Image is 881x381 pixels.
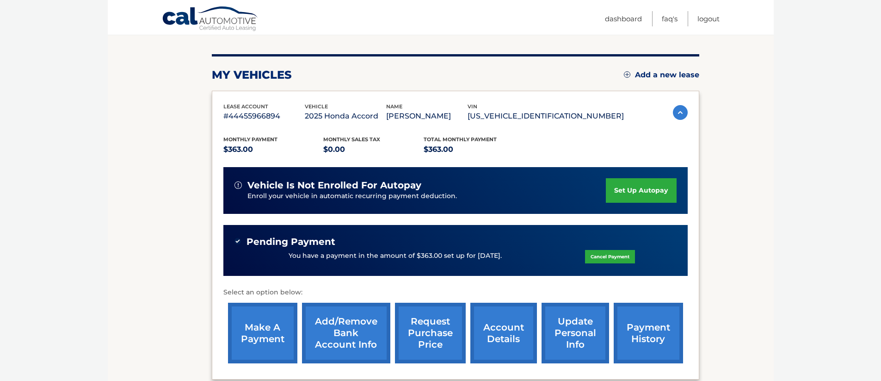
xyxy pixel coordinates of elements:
p: Select an option below: [223,287,688,298]
p: $363.00 [424,143,524,156]
p: [PERSON_NAME] [386,110,468,123]
span: name [386,103,402,110]
p: 2025 Honda Accord [305,110,386,123]
a: make a payment [228,303,297,363]
h2: my vehicles [212,68,292,82]
p: [US_VEHICLE_IDENTIFICATION_NUMBER] [468,110,624,123]
img: check-green.svg [234,238,241,244]
img: alert-white.svg [234,181,242,189]
a: payment history [614,303,683,363]
a: request purchase price [395,303,466,363]
a: Cancel Payment [585,250,635,263]
span: vehicle is not enrolled for autopay [247,180,421,191]
a: Add a new lease [624,70,699,80]
span: Total Monthly Payment [424,136,497,143]
a: Add/Remove bank account info [302,303,390,363]
a: Dashboard [605,11,642,26]
a: set up autopay [606,178,676,203]
a: update personal info [542,303,609,363]
span: vin [468,103,477,110]
p: $0.00 [323,143,424,156]
p: You have a payment in the amount of $363.00 set up for [DATE]. [289,251,502,261]
img: add.svg [624,71,630,78]
a: FAQ's [662,11,678,26]
p: $363.00 [223,143,324,156]
img: accordion-active.svg [673,105,688,120]
p: Enroll your vehicle in automatic recurring payment deduction. [247,191,606,201]
a: account details [470,303,537,363]
a: Cal Automotive [162,6,259,33]
span: Monthly Payment [223,136,277,143]
a: Logout [697,11,720,26]
span: vehicle [305,103,328,110]
span: Monthly sales Tax [323,136,380,143]
span: lease account [223,103,268,110]
span: Pending Payment [246,236,335,248]
p: #44455966894 [223,110,305,123]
